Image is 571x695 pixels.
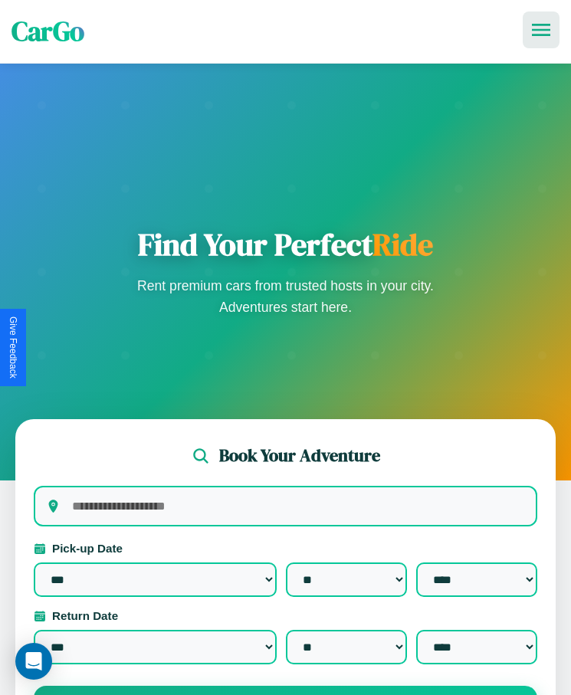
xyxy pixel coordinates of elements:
span: Ride [372,224,433,265]
label: Return Date [34,609,537,622]
div: Give Feedback [8,316,18,379]
span: CarGo [11,13,84,50]
div: Open Intercom Messenger [15,643,52,680]
label: Pick-up Date [34,542,537,555]
h1: Find Your Perfect [133,226,439,263]
h2: Book Your Adventure [219,444,380,467]
p: Rent premium cars from trusted hosts in your city. Adventures start here. [133,275,439,318]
